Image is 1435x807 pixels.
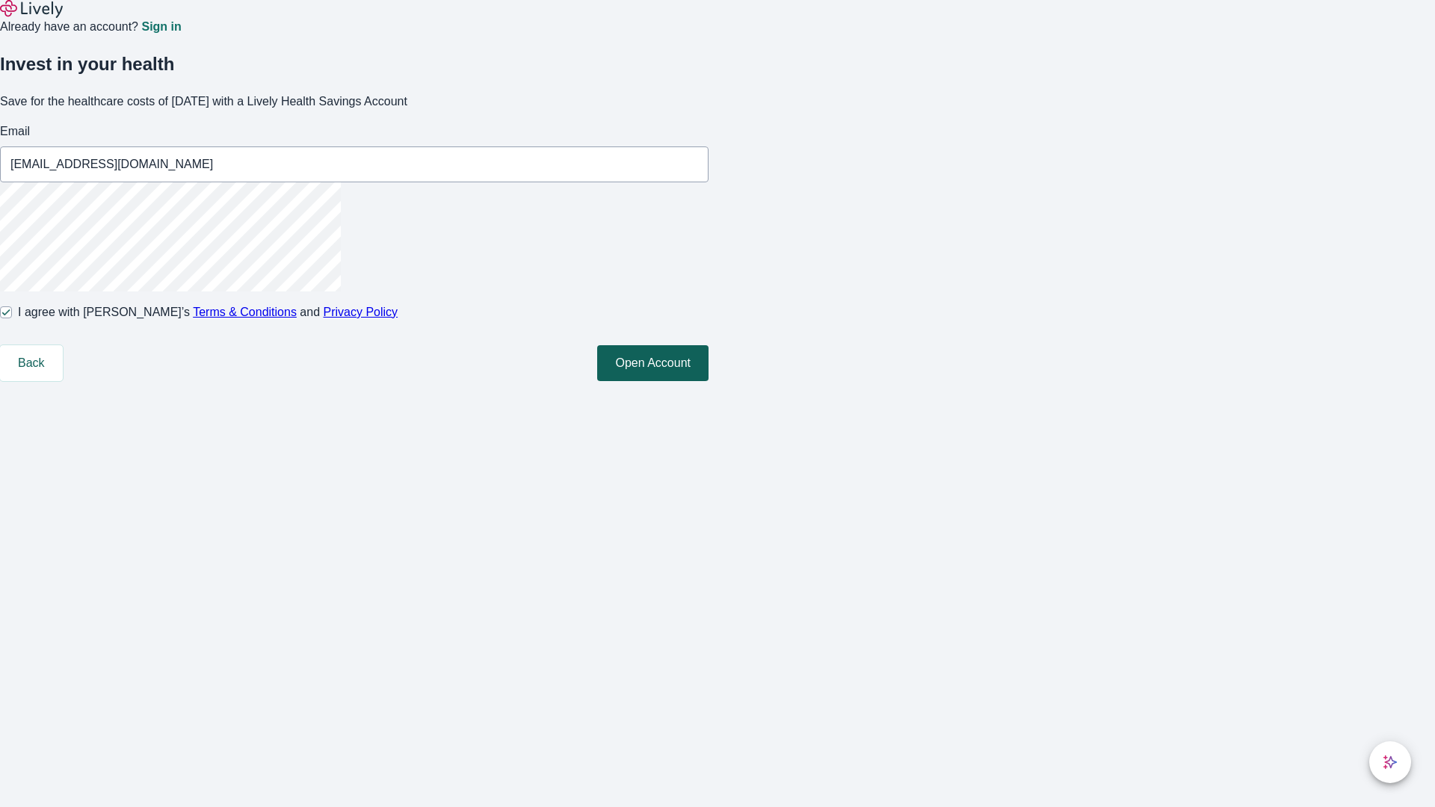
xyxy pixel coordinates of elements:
a: Terms & Conditions [193,306,297,318]
button: Open Account [597,345,709,381]
a: Privacy Policy [324,306,398,318]
span: I agree with [PERSON_NAME]’s and [18,303,398,321]
a: Sign in [141,21,181,33]
svg: Lively AI Assistant [1383,755,1398,770]
button: chat [1369,741,1411,783]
